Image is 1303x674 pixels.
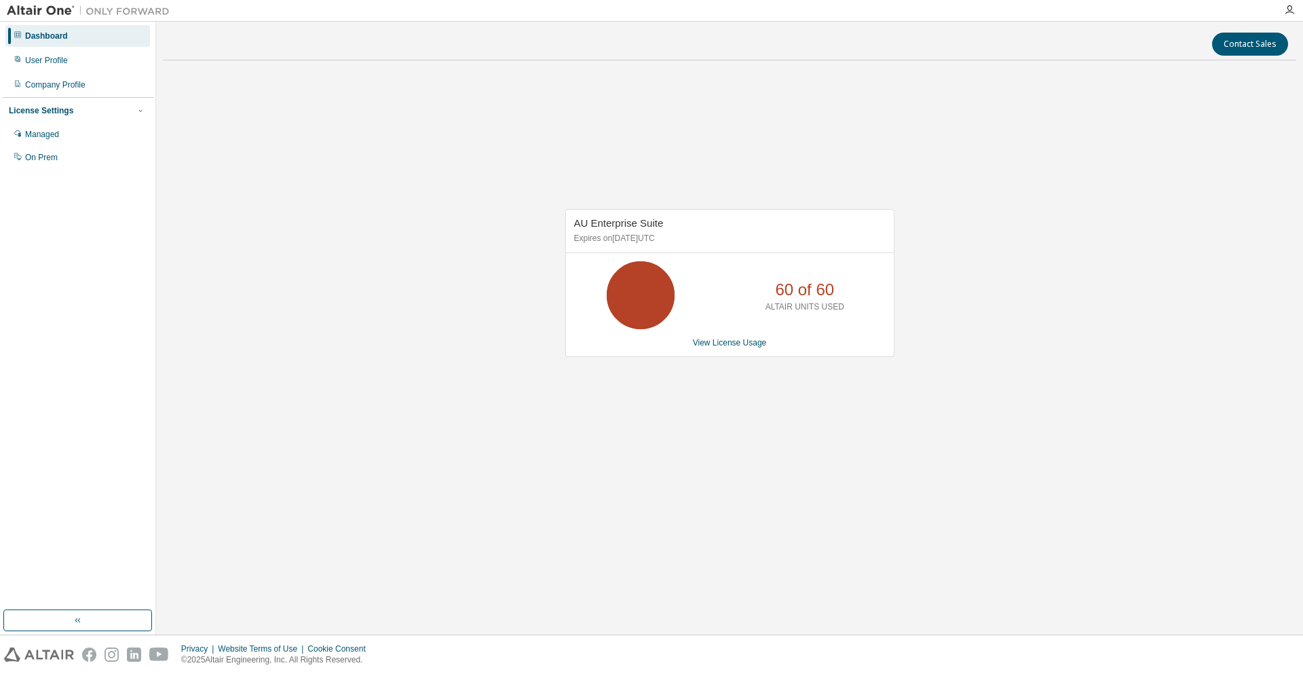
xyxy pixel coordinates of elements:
[105,648,119,662] img: instagram.svg
[25,152,58,163] div: On Prem
[25,55,68,66] div: User Profile
[1212,33,1288,56] button: Contact Sales
[766,301,844,313] p: ALTAIR UNITS USED
[574,217,664,229] span: AU Enterprise Suite
[307,643,373,654] div: Cookie Consent
[25,31,68,41] div: Dashboard
[7,4,176,18] img: Altair One
[574,233,882,244] p: Expires on [DATE] UTC
[181,643,218,654] div: Privacy
[775,278,834,301] p: 60 of 60
[127,648,141,662] img: linkedin.svg
[181,654,374,666] p: © 2025 Altair Engineering, Inc. All Rights Reserved.
[218,643,307,654] div: Website Terms of Use
[82,648,96,662] img: facebook.svg
[693,338,767,348] a: View License Usage
[4,648,74,662] img: altair_logo.svg
[149,648,169,662] img: youtube.svg
[25,79,86,90] div: Company Profile
[9,105,73,116] div: License Settings
[25,129,59,140] div: Managed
